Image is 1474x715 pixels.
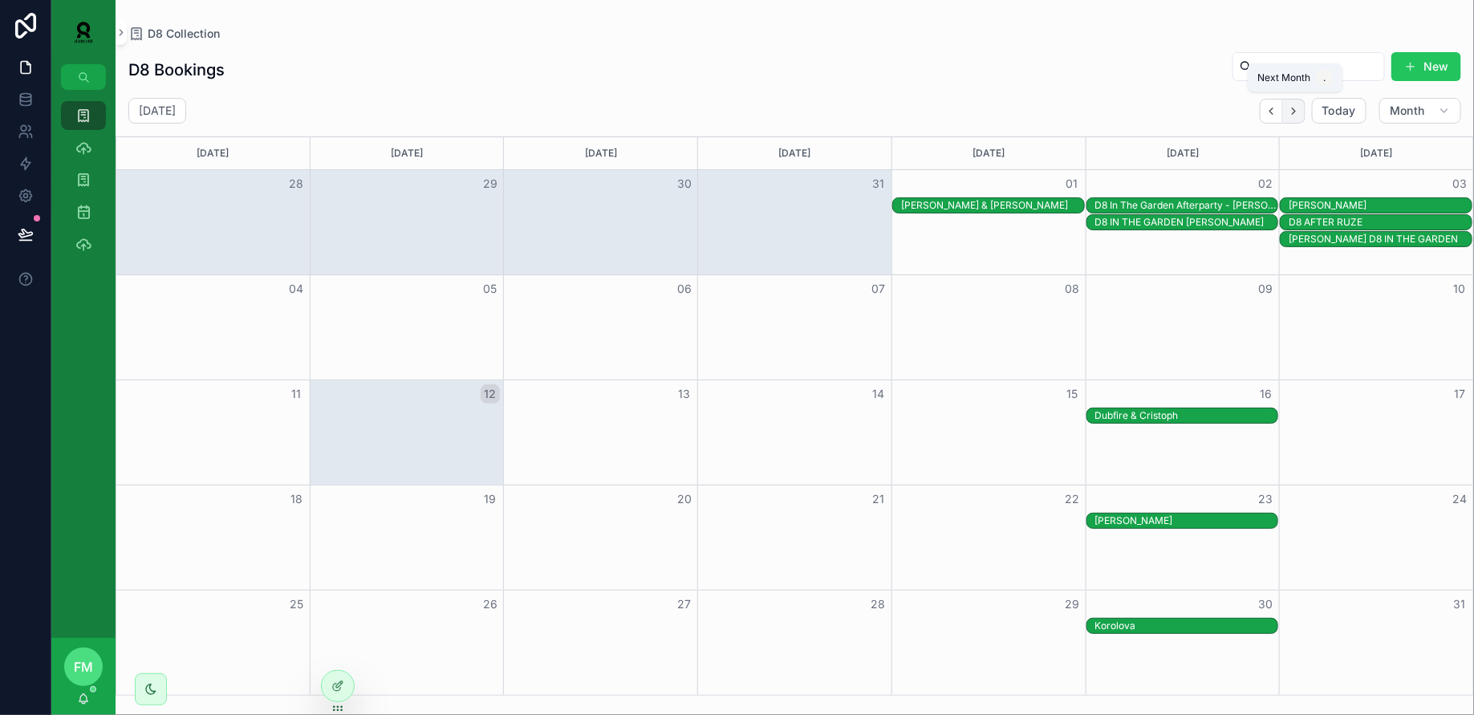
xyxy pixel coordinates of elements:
button: 24 [1450,490,1469,509]
button: New [1391,52,1461,81]
button: 31 [868,174,887,193]
button: 28 [868,595,887,614]
h2: [DATE] [139,103,176,119]
div: Korolova [1095,619,1278,633]
div: D8 IN THE GARDEN CHRIS STUSSY [1095,215,1278,230]
button: 28 [287,174,307,193]
span: D8 Collection [148,26,220,42]
div: scrollable content [51,90,116,279]
h1: D8 Bookings [128,59,225,81]
div: Month View [116,136,1474,696]
div: [PERSON_NAME] [1095,514,1278,527]
span: . [1318,71,1331,84]
div: Dubfire & Cristoph [1095,408,1278,423]
button: 05 [481,279,500,299]
button: Today [1312,98,1367,124]
button: 03 [1450,174,1469,193]
div: [DATE] [1089,137,1277,169]
div: Korolova [1095,620,1278,632]
button: 21 [868,490,887,509]
button: 11 [287,384,307,404]
button: 31 [1450,595,1469,614]
button: 22 [1062,490,1082,509]
span: FM [74,657,93,676]
button: 16 [1256,384,1275,404]
button: 10 [1450,279,1469,299]
img: App logo [64,19,103,45]
button: 04 [287,279,307,299]
span: Next Month [1257,71,1310,84]
div: FISHER D8 IN THE GARDEN [1289,232,1472,246]
div: [DATE] [313,137,501,169]
button: 19 [481,490,500,509]
div: [DATE] [700,137,889,169]
div: [PERSON_NAME] D8 IN THE GARDEN [1289,233,1472,246]
div: [DATE] [1282,137,1471,169]
div: [DATE] [506,137,695,169]
div: [PERSON_NAME] & [PERSON_NAME] [901,199,1084,212]
button: Next [1283,99,1305,124]
span: Today [1322,104,1357,118]
button: 23 [1256,490,1275,509]
div: Dubfire & Cristoph [1095,409,1278,422]
button: Month [1379,98,1461,124]
a: D8 Collection [128,26,220,42]
button: 15 [1062,384,1082,404]
div: [DATE] [119,137,307,169]
button: 25 [287,595,307,614]
button: 18 [287,490,307,509]
button: 07 [868,279,887,299]
div: D8 In The Garden Afterparty - [PERSON_NAME] [1095,199,1278,212]
button: 14 [868,384,887,404]
button: 20 [675,490,694,509]
div: D8 AFTER RUZE [1289,215,1472,230]
button: 29 [1062,595,1082,614]
div: Kevin & Perry [901,198,1084,213]
span: Month [1390,104,1425,118]
button: 12 [481,384,500,404]
button: 13 [675,384,694,404]
button: 09 [1256,279,1275,299]
button: 01 [1062,174,1082,193]
button: 26 [481,595,500,614]
div: D8 In The Garden Afterparty - Chloe Caillet [1095,198,1278,213]
button: 02 [1256,174,1275,193]
div: Jay Lumen [1095,514,1278,528]
button: 30 [1256,595,1275,614]
div: [DATE] [895,137,1083,169]
div: [PERSON_NAME] [1289,199,1472,212]
button: 27 [675,595,694,614]
button: 30 [675,174,694,193]
button: 29 [481,174,500,193]
button: 08 [1062,279,1082,299]
div: NIC FANCULLI [1289,198,1472,213]
button: 06 [675,279,694,299]
button: 17 [1450,384,1469,404]
button: Back [1260,99,1283,124]
div: D8 AFTER RUZE [1289,216,1472,229]
div: D8 IN THE GARDEN [PERSON_NAME] [1095,216,1278,229]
